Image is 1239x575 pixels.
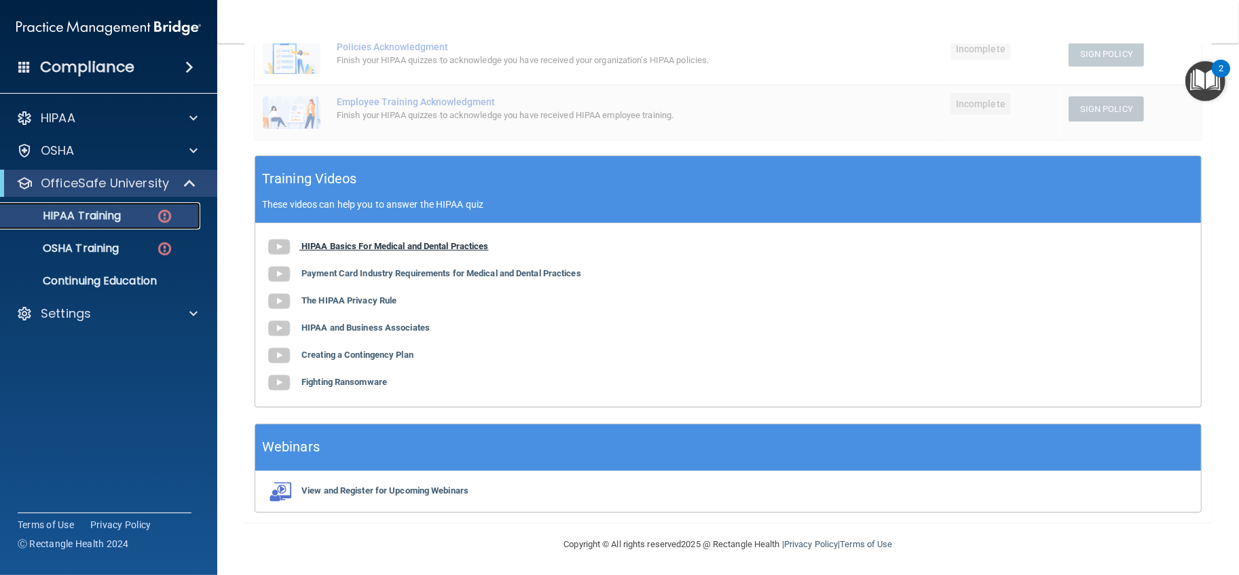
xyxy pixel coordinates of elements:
[16,305,198,322] a: Settings
[9,209,121,223] p: HIPAA Training
[41,143,75,159] p: OSHA
[265,261,293,288] img: gray_youtube_icon.38fcd6cc.png
[301,268,581,278] b: Payment Card Industry Requirements for Medical and Dental Practices
[337,52,783,69] div: Finish your HIPAA quizzes to acknowledge you have received your organization’s HIPAA policies.
[784,539,838,549] a: Privacy Policy
[262,435,320,459] h5: Webinars
[18,537,129,551] span: Ⓒ Rectangle Health 2024
[265,234,293,261] img: gray_youtube_icon.38fcd6cc.png
[1069,41,1144,67] button: Sign Policy
[9,242,119,255] p: OSHA Training
[301,350,413,360] b: Creating a Contingency Plan
[265,315,293,342] img: gray_youtube_icon.38fcd6cc.png
[16,110,198,126] a: HIPAA
[265,369,293,396] img: gray_youtube_icon.38fcd6cc.png
[265,342,293,369] img: gray_youtube_icon.38fcd6cc.png
[16,14,201,41] img: PMB logo
[41,175,169,191] p: OfficeSafe University
[301,322,430,333] b: HIPAA and Business Associates
[16,175,197,191] a: OfficeSafe University
[1185,61,1225,101] button: Open Resource Center, 2 new notifications
[41,110,75,126] p: HIPAA
[40,58,134,77] h4: Compliance
[301,241,489,251] b: HIPAA Basics For Medical and Dental Practices
[1069,96,1144,122] button: Sign Policy
[481,523,976,566] div: Copyright © All rights reserved 2025 @ Rectangle Health | |
[265,288,293,315] img: gray_youtube_icon.38fcd6cc.png
[156,208,173,225] img: danger-circle.6113f641.png
[265,481,293,502] img: webinarIcon.c7ebbf15.png
[41,305,91,322] p: Settings
[90,518,151,532] a: Privacy Policy
[9,274,194,288] p: Continuing Education
[16,143,198,159] a: OSHA
[18,518,74,532] a: Terms of Use
[301,377,387,387] b: Fighting Ransomware
[337,96,783,107] div: Employee Training Acknowledgment
[840,539,892,549] a: Terms of Use
[337,41,783,52] div: Policies Acknowledgment
[301,485,468,496] b: View and Register for Upcoming Webinars
[1219,69,1223,86] div: 2
[156,240,173,257] img: danger-circle.6113f641.png
[337,107,783,124] div: Finish your HIPAA quizzes to acknowledge you have received HIPAA employee training.
[950,38,1011,60] span: Incomplete
[262,167,357,191] h5: Training Videos
[262,199,1194,210] p: These videos can help you to answer the HIPAA quiz
[950,93,1011,115] span: Incomplete
[301,295,396,305] b: The HIPAA Privacy Rule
